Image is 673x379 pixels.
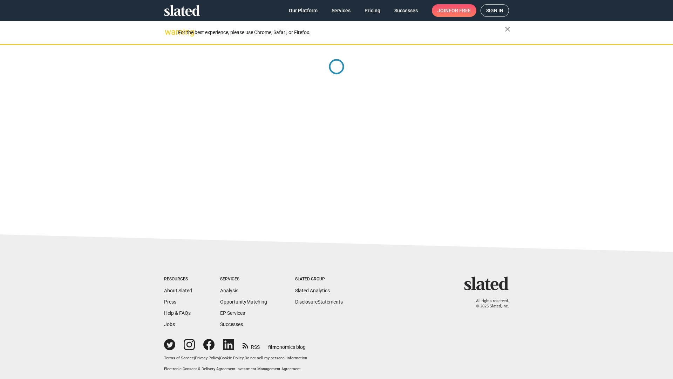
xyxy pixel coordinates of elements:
[194,356,195,360] span: |
[295,288,330,293] a: Slated Analytics
[243,340,260,351] a: RSS
[164,367,236,371] a: Electronic Consent & Delivery Agreement
[469,299,509,309] p: All rights reserved. © 2025 Slated, Inc.
[164,310,191,316] a: Help & FAQs
[237,367,301,371] a: Investment Management Agreement
[432,4,476,17] a: Joinfor free
[295,299,343,305] a: DisclosureStatements
[236,367,237,371] span: |
[220,310,245,316] a: EP Services
[244,356,245,360] span: |
[332,4,351,17] span: Services
[164,299,176,305] a: Press
[165,28,173,36] mat-icon: warning
[164,288,192,293] a: About Slated
[326,4,356,17] a: Services
[220,288,238,293] a: Analysis
[481,4,509,17] a: Sign in
[220,356,244,360] a: Cookie Policy
[220,321,243,327] a: Successes
[178,28,505,37] div: For the best experience, please use Chrome, Safari, or Firefox.
[359,4,386,17] a: Pricing
[195,356,219,360] a: Privacy Policy
[365,4,380,17] span: Pricing
[437,4,471,17] span: Join
[268,344,277,350] span: film
[289,4,318,17] span: Our Platform
[486,5,503,16] span: Sign in
[219,356,220,360] span: |
[283,4,323,17] a: Our Platform
[449,4,471,17] span: for free
[164,277,192,282] div: Resources
[220,299,267,305] a: OpportunityMatching
[389,4,423,17] a: Successes
[164,356,194,360] a: Terms of Service
[164,321,175,327] a: Jobs
[268,338,306,351] a: filmonomics blog
[295,277,343,282] div: Slated Group
[503,25,512,33] mat-icon: close
[394,4,418,17] span: Successes
[245,356,307,361] button: Do not sell my personal information
[220,277,267,282] div: Services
